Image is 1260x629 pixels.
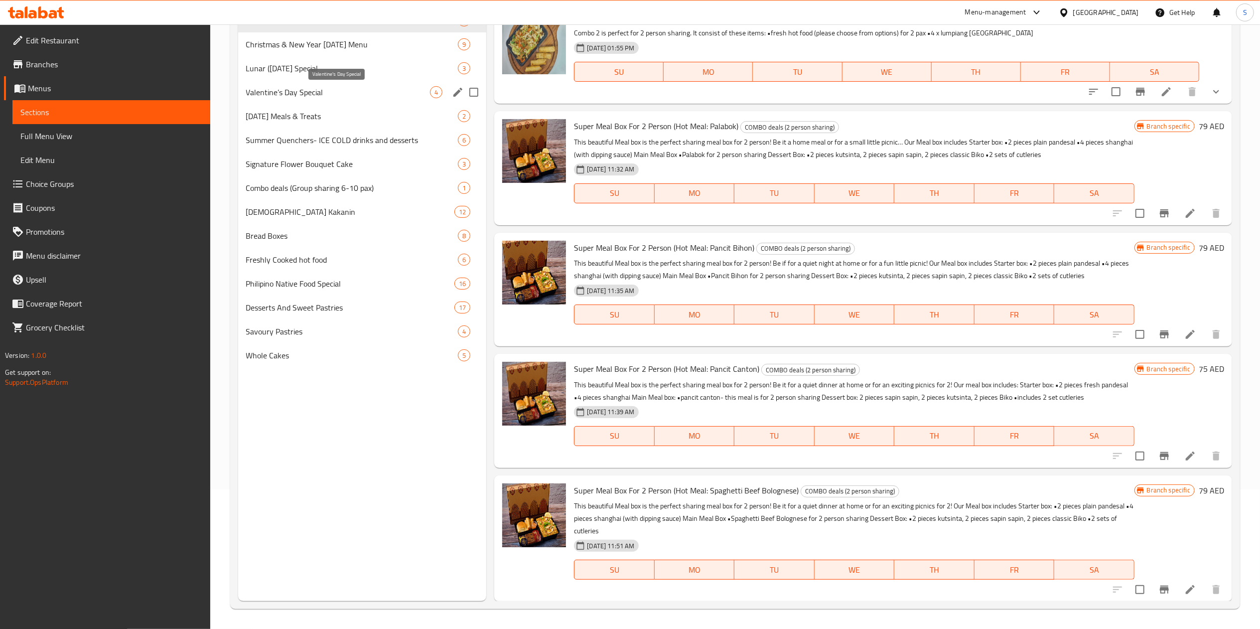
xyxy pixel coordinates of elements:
[458,159,470,169] span: 3
[819,429,891,443] span: WE
[583,407,638,417] span: [DATE] 11:39 AM
[894,426,975,446] button: TH
[762,364,859,376] span: COMBO deals (2 person sharing)
[458,182,470,194] div: items
[655,183,735,203] button: MO
[458,110,470,122] div: items
[761,364,860,376] div: COMBO deals (2 person sharing)
[455,279,470,289] span: 16
[979,308,1051,322] span: FR
[246,158,458,170] span: Signature Flower Bouquet Cake
[458,136,470,145] span: 6
[1058,429,1130,443] span: SA
[5,366,51,379] span: Get support on:
[450,85,465,100] button: edit
[734,426,815,446] button: TU
[975,305,1055,324] button: FR
[1058,308,1130,322] span: SA
[734,183,815,203] button: TU
[246,254,458,266] span: Freshly Cooked hot food
[975,560,1055,580] button: FR
[655,426,735,446] button: MO
[975,426,1055,446] button: FR
[246,278,455,290] div: Philipino Native Food Special
[454,206,470,218] div: items
[246,349,458,361] div: Whole Cakes
[574,305,654,324] button: SU
[238,248,487,272] div: Freshly Cooked hot food6
[738,429,811,443] span: TU
[574,560,654,580] button: SU
[655,305,735,324] button: MO
[668,65,749,79] span: MO
[26,34,202,46] span: Edit Restaurant
[1184,328,1196,340] a: Edit menu item
[815,560,895,580] button: WE
[246,62,458,74] span: Lunar ([DATE] Special
[502,483,566,547] img: Super Meal Box For 2 Person (Hot Meal: Spaghetti Beef Bolognese)
[578,429,650,443] span: SU
[819,563,891,577] span: WE
[26,274,202,286] span: Upsell
[578,186,650,200] span: SU
[894,183,975,203] button: TH
[1184,584,1196,596] a: Edit menu item
[1199,119,1224,133] h6: 79 AED
[1058,563,1130,577] span: SA
[246,230,458,242] div: Bread Boxes
[659,308,731,322] span: MO
[574,62,664,82] button: SU
[1152,578,1176,602] button: Branch-specific-item
[574,426,654,446] button: SU
[20,130,202,142] span: Full Menu View
[1114,65,1195,79] span: SA
[454,302,470,314] div: items
[26,58,202,70] span: Branches
[815,426,895,446] button: WE
[4,52,210,76] a: Branches
[458,134,470,146] div: items
[574,483,799,498] span: Super Meal Box For 2 Person (Hot Meal: Spaghetti Beef Bolognese)
[455,303,470,313] span: 17
[4,76,210,100] a: Menus
[1152,444,1176,468] button: Branch-specific-item
[20,106,202,118] span: Sections
[979,186,1051,200] span: FR
[430,88,442,97] span: 4
[574,136,1134,161] p: This beautiful Meal box is the perfect sharing meal box for 2 person! Be it a home meal or for a ...
[979,429,1051,443] span: FR
[1021,62,1110,82] button: FR
[801,485,899,497] div: COMBO deals (2 person sharing)
[738,563,811,577] span: TU
[454,278,470,290] div: items
[574,500,1134,537] p: This beautiful Meal box is the perfect sharing meal box for 2 person! Be it for a quiet dinner at...
[246,86,430,98] span: Valentine’s Day Special
[1210,86,1222,98] svg: Show Choices
[965,6,1026,18] div: Menu-management
[458,255,470,265] span: 6
[246,325,458,337] div: Savoury Pastries
[246,302,455,314] span: Desserts And Sweet Pastries
[458,40,470,49] span: 9
[574,119,738,134] span: Super Meal Box For 2 Person (Hot Meal: Palabok)
[819,186,891,200] span: WE
[583,541,638,551] span: [DATE] 11:51 AM
[738,308,811,322] span: TU
[502,241,566,305] img: Super Meal Box For 2 Person (Hot Meal: Pancit Bihon)
[238,152,487,176] div: Signature Flower Bouquet Cake3
[1082,80,1106,104] button: sort-choices
[458,183,470,193] span: 1
[238,200,487,224] div: [DEMOGRAPHIC_DATA] Kakanin12
[979,563,1051,577] span: FR
[659,186,731,200] span: MO
[740,121,839,133] div: COMBO deals (2 person sharing)
[238,296,487,319] div: Desserts And Sweet Pastries17
[1199,241,1224,255] h6: 79 AED
[246,62,458,74] div: Lunar (Chinese) New Year Special
[655,560,735,580] button: MO
[741,122,839,133] span: COMBO deals (2 person sharing)
[4,220,210,244] a: Promotions
[574,27,1199,39] p: Combo 2 is perfect for 2 person sharing. It consist of these items: •fresh hot food (please choos...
